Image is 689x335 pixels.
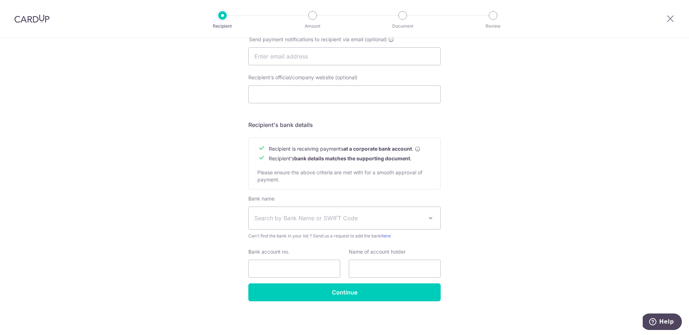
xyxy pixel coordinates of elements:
[269,155,412,161] span: Recipient’s .
[269,145,421,152] span: Recipient is receiving payments .
[17,5,31,11] span: Help
[248,232,441,240] span: Can't find the bank in your list ? Send us a request to add the bank
[294,155,410,161] b: bank details matches the supporting document
[643,313,682,331] iframe: Opens a widget where you can find more information
[376,23,429,30] p: Document
[248,74,357,81] label: Recipient’s official/company website (optional)
[286,23,339,30] p: Amount
[248,248,289,255] label: Bank account no.
[381,233,391,239] a: here
[257,169,422,183] span: Please ensure the above criteria are met with for a smooth approval of payment.
[14,14,50,23] img: CardUp
[343,145,412,152] b: at a corporate bank account
[467,23,520,30] p: Review
[196,23,249,30] p: Recipient
[248,195,275,202] label: Bank name
[249,36,387,43] span: Send payment notifications to recipient via email (optional)
[248,47,441,65] input: Enter email address
[248,283,441,301] input: Continue
[254,214,423,222] span: Search by Bank Name or SWIFT Code
[248,121,441,129] h5: Recipient's bank details
[349,248,406,255] label: Name of account holder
